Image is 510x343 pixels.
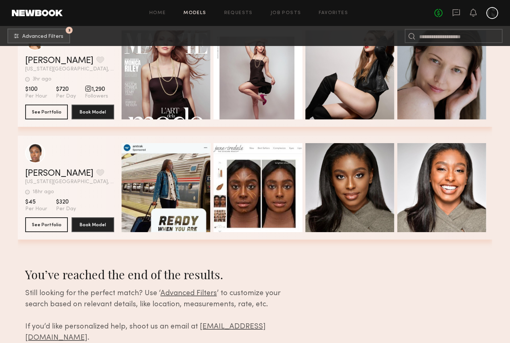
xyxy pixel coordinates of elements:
[22,34,63,39] span: Advanced Filters
[25,206,47,212] span: Per Hour
[85,86,108,93] span: 1,290
[160,290,217,297] span: Advanced Filters
[25,86,47,93] span: $100
[25,93,47,100] span: Per Hour
[72,217,114,232] button: Book Model
[25,169,93,178] a: [PERSON_NAME]
[25,56,93,65] a: [PERSON_NAME]
[85,93,108,100] span: Followers
[25,198,47,206] span: $45
[56,198,76,206] span: $320
[25,105,68,119] button: See Portfolio
[25,217,68,232] button: See Portfolio
[68,29,70,32] span: 3
[7,29,70,43] button: 3Advanced Filters
[224,11,253,16] a: Requests
[56,86,76,93] span: $720
[56,206,76,212] span: Per Day
[33,77,52,82] div: 3hr ago
[56,93,76,100] span: Per Day
[271,11,301,16] a: Job Posts
[25,179,114,185] span: [US_STATE][GEOGRAPHIC_DATA], [GEOGRAPHIC_DATA]
[183,11,206,16] a: Models
[72,105,114,119] button: Book Model
[319,11,348,16] a: Favorites
[33,189,54,195] div: 18hr ago
[149,11,166,16] a: Home
[25,67,114,72] span: [US_STATE][GEOGRAPHIC_DATA], [GEOGRAPHIC_DATA]
[25,266,304,282] div: You’ve reached the end of the results.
